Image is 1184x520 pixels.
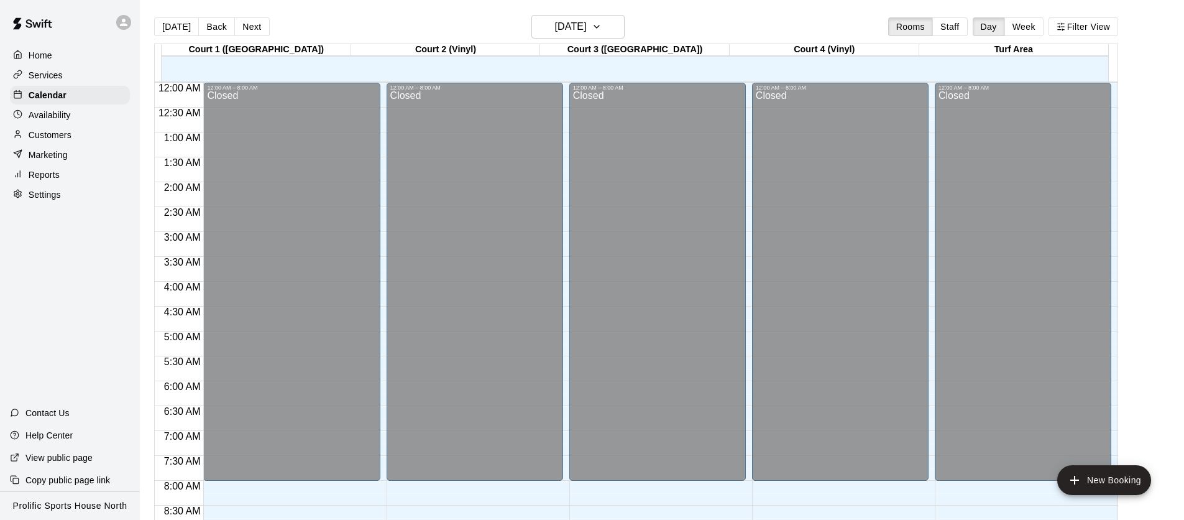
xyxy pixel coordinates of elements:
[387,83,563,481] div: 12:00 AM – 8:00 AM: Closed
[29,89,67,101] p: Calendar
[25,429,73,442] p: Help Center
[161,332,204,342] span: 5:00 AM
[531,15,625,39] button: [DATE]
[932,17,968,36] button: Staff
[161,381,204,392] span: 6:00 AM
[555,18,587,35] h6: [DATE]
[161,356,204,367] span: 5:30 AM
[10,126,130,144] a: Customers
[13,499,127,513] p: Prolific Sports House North
[155,83,204,93] span: 12:00 AM
[29,69,63,81] p: Services
[888,17,933,36] button: Rooms
[10,165,130,184] a: Reports
[919,44,1109,56] div: Turf Area
[161,232,204,243] span: 3:00 AM
[390,91,559,485] div: Closed
[752,83,929,481] div: 12:00 AM – 8:00 AM: Closed
[756,85,925,91] div: 12:00 AM – 8:00 AM
[161,132,204,143] span: 1:00 AM
[10,66,130,85] a: Services
[573,91,742,485] div: Closed
[351,44,541,56] div: Court 2 (Vinyl)
[25,452,93,464] p: View public page
[10,146,130,164] a: Marketing
[29,188,61,201] p: Settings
[234,17,269,36] button: Next
[730,44,919,56] div: Court 4 (Vinyl)
[29,109,71,121] p: Availability
[161,456,204,467] span: 7:30 AM
[203,83,380,481] div: 12:00 AM – 8:00 AM: Closed
[938,91,1108,485] div: Closed
[569,83,746,481] div: 12:00 AM – 8:00 AM: Closed
[161,307,204,317] span: 4:30 AM
[161,182,204,193] span: 2:00 AM
[1049,17,1118,36] button: Filter View
[390,85,559,91] div: 12:00 AM – 8:00 AM
[10,106,130,124] a: Availability
[161,257,204,267] span: 3:30 AM
[161,506,204,516] span: 8:30 AM
[29,129,71,141] p: Customers
[161,406,204,417] span: 6:30 AM
[29,49,52,62] p: Home
[756,91,925,485] div: Closed
[198,17,235,36] button: Back
[25,474,110,486] p: Copy public page link
[25,407,70,419] p: Contact Us
[29,149,68,161] p: Marketing
[161,481,204,491] span: 8:00 AM
[161,207,204,218] span: 2:30 AM
[207,85,376,91] div: 12:00 AM – 8:00 AM
[154,17,199,36] button: [DATE]
[161,431,204,442] span: 7:00 AM
[973,17,1005,36] button: Day
[935,83,1111,481] div: 12:00 AM – 8:00 AM: Closed
[207,91,376,485] div: Closed
[162,44,351,56] div: Court 1 ([GEOGRAPHIC_DATA])
[10,86,130,104] a: Calendar
[1057,465,1151,495] button: add
[29,169,60,181] p: Reports
[161,157,204,168] span: 1:30 AM
[938,85,1108,91] div: 12:00 AM – 8:00 AM
[155,108,204,118] span: 12:30 AM
[161,282,204,292] span: 4:00 AM
[1004,17,1044,36] button: Week
[540,44,730,56] div: Court 3 ([GEOGRAPHIC_DATA])
[573,85,742,91] div: 12:00 AM – 8:00 AM
[10,185,130,204] a: Settings
[10,46,130,65] a: Home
